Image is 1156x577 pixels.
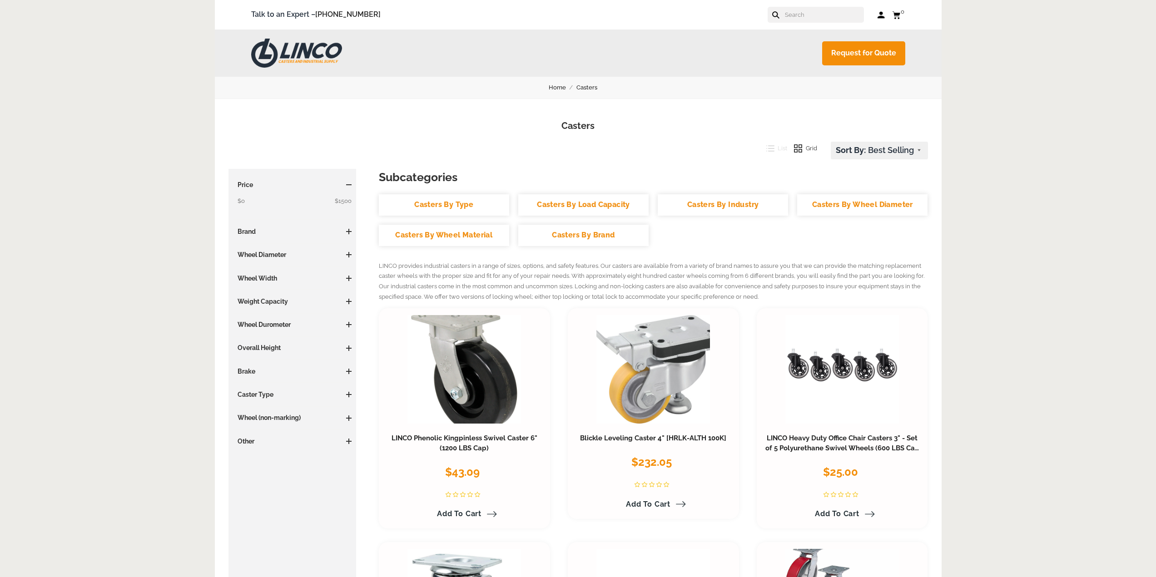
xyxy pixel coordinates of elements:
a: Casters [576,83,608,93]
h3: Wheel (non-marking) [233,413,352,422]
h3: Wheel Durometer [233,320,352,329]
a: 0 [892,9,905,20]
span: Talk to an Expert – [251,9,381,21]
span: $232.05 [631,455,672,469]
span: Add to Cart [815,509,859,518]
a: Add to Cart [432,506,497,522]
a: Home [549,83,576,93]
a: [PHONE_NUMBER] [315,10,381,19]
h3: Subcategories [379,169,928,185]
a: LINCO Heavy Duty Office Chair Casters 3" - Set of 5 Polyurethane Swivel Wheels (600 LBS Cap Combi... [765,434,919,462]
a: Add to Cart [809,506,875,522]
a: Casters By Type [379,194,509,216]
button: List [759,142,788,155]
h3: Overall Height [233,343,352,352]
a: Add to Cart [620,497,686,512]
button: Grid [787,142,817,155]
h3: Wheel Width [233,274,352,283]
a: Casters By Wheel Diameter [797,194,928,216]
span: $43.09 [445,465,480,478]
a: Request for Quote [822,41,905,65]
span: Add to Cart [626,500,670,508]
a: Casters By Brand [518,225,649,246]
a: Casters By Industry [658,194,788,216]
h3: Brake [233,367,352,376]
p: LINCO provides industrial casters in a range of sizes, options, and safety features. Our casters ... [379,261,928,302]
span: $25.00 [823,465,858,478]
h3: Price [233,180,352,189]
h3: Weight Capacity [233,297,352,306]
h3: Other [233,437,352,446]
h3: Brand [233,227,352,236]
span: $1500 [335,196,352,206]
a: Log in [878,10,885,20]
h1: Casters [228,119,928,133]
h3: Caster Type [233,390,352,399]
input: Search [784,7,864,23]
a: Casters By Load Capacity [518,194,649,216]
a: Casters By Wheel Material [379,225,509,246]
span: Add to Cart [437,509,481,518]
span: 0 [901,8,904,15]
h3: Wheel Diameter [233,250,352,259]
a: LINCO Phenolic Kingpinless Swivel Caster 6" (1200 LBS Cap) [392,434,537,452]
a: Blickle Leveling Caster 4" [HRLK-ALTH 100K] [580,434,726,442]
img: LINCO CASTERS & INDUSTRIAL SUPPLY [251,39,342,68]
span: $0 [238,197,245,204]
